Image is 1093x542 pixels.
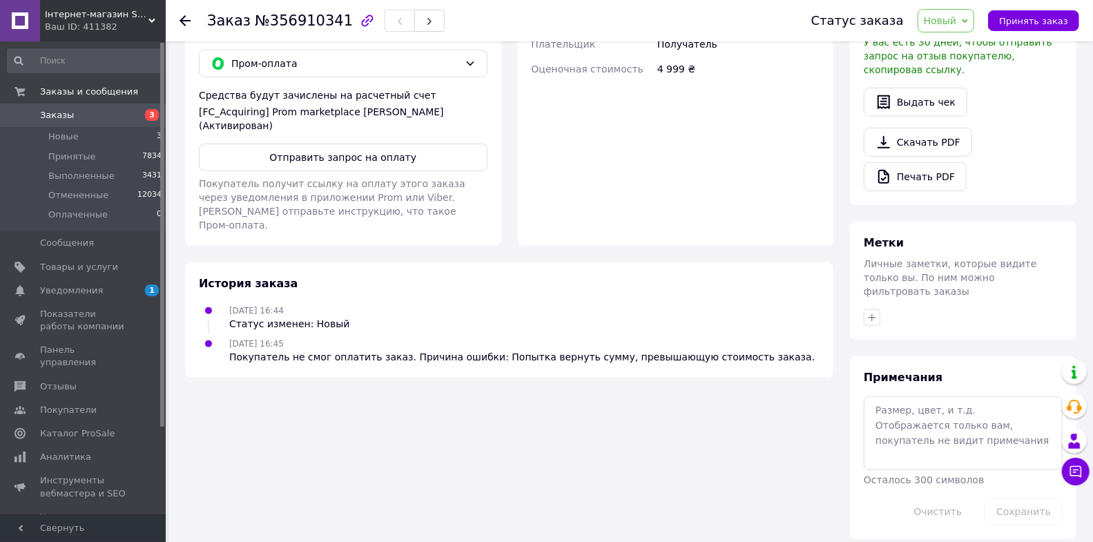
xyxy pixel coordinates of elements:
[157,209,162,221] span: 0
[157,130,162,143] span: 3
[48,130,79,143] span: Новые
[199,277,298,290] span: История заказа
[40,451,91,463] span: Аналитика
[48,189,108,202] span: Отмененные
[864,258,1037,297] span: Личные заметки, которые видите только вы. По ним можно фильтровать заказы
[864,37,1052,75] span: У вас есть 30 дней, чтобы отправить запрос на отзыв покупателю, скопировав ссылку.
[988,10,1079,31] button: Принять заказ
[864,371,942,384] span: Примечания
[40,344,128,369] span: Панель управления
[137,189,162,202] span: 12034
[229,306,284,316] span: [DATE] 16:44
[655,32,822,57] div: Получатель
[864,128,972,157] a: Скачать PDF
[40,380,77,393] span: Отзывы
[145,284,159,296] span: 1
[48,151,96,163] span: Принятые
[40,308,128,333] span: Показатели работы компании
[864,236,904,249] span: Метки
[40,237,94,249] span: Сообщения
[142,170,162,182] span: 3431
[864,474,984,485] span: Осталось 300 символов
[811,14,904,28] div: Статус заказа
[48,170,115,182] span: Выполненные
[199,105,487,133] div: [FC_Acquiring] Prom marketplace [PERSON_NAME] (Активирован)
[40,511,128,536] span: Управление сайтом
[924,15,957,26] span: Новый
[532,39,596,50] span: Плательщик
[207,12,251,29] span: Заказ
[40,427,115,440] span: Каталог ProSale
[7,48,163,73] input: Поиск
[199,88,487,133] div: Средства будут зачислены на расчетный счет
[199,144,487,171] button: Отправить запрос на оплату
[40,261,118,273] span: Товары и услуги
[145,109,159,121] span: 3
[229,350,815,364] div: Покупатель не смог оплатить заказ. Причина ошибки: Попытка вернуть сумму, превышающую стоимость з...
[40,86,138,98] span: Заказы и сообщения
[1062,458,1090,485] button: Чат с покупателем
[655,57,822,81] div: 4 999 ₴
[255,12,353,29] span: №356910341
[40,284,103,297] span: Уведомления
[48,209,108,221] span: Оплаченные
[864,162,967,191] a: Печать PDF
[45,21,166,33] div: Ваш ID: 411382
[45,8,148,21] span: Інтернет-магазин SMUZI MARKET – доставка по Україні. Оформляйте замовлення онлайн 24/7
[229,339,284,349] span: [DATE] 16:45
[40,109,74,122] span: Заказы
[231,56,459,71] span: Пром-оплата
[40,474,128,499] span: Инструменты вебмастера и SEO
[864,88,967,117] button: Выдать чек
[532,64,644,75] span: Оценочная стоимость
[199,178,465,231] span: Покупатель получит ссылку на оплату этого заказа через уведомления в приложении Prom или Viber. [...
[40,404,97,416] span: Покупатели
[999,16,1068,26] span: Принять заказ
[229,317,349,331] div: Статус изменен: Новый
[180,14,191,28] div: Вернуться назад
[142,151,162,163] span: 7834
